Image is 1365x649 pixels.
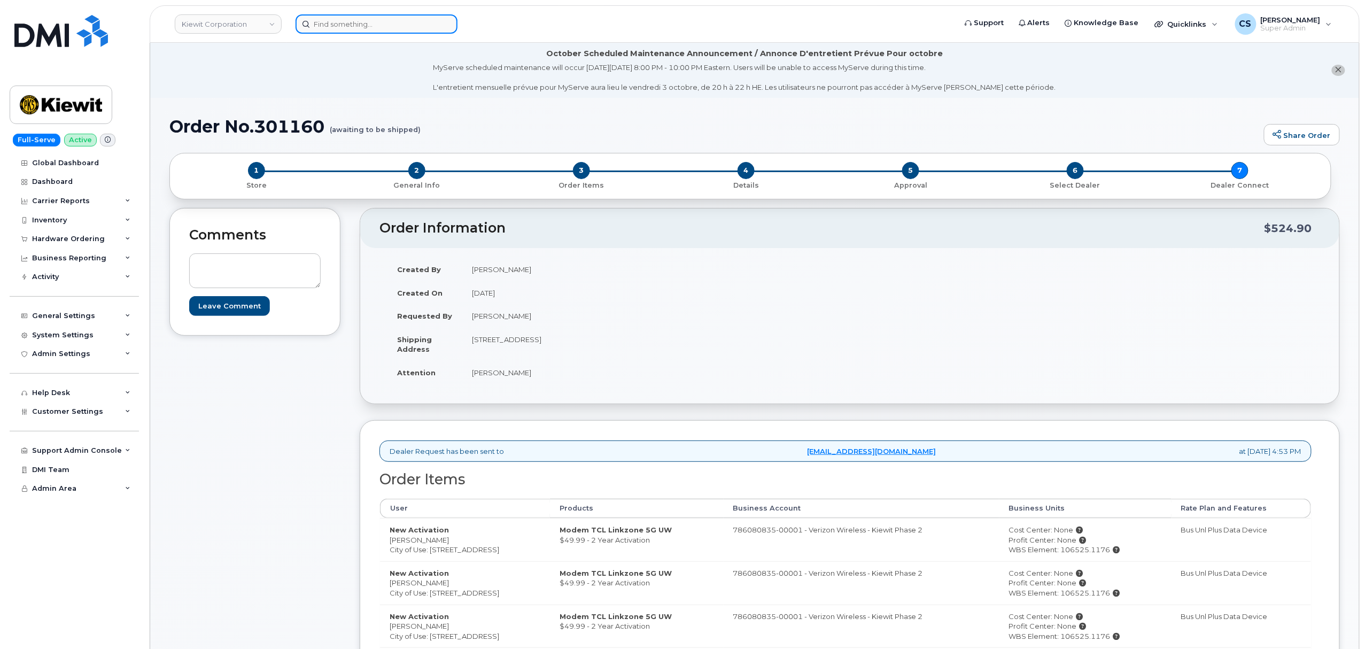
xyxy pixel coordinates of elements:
[550,518,724,561] td: $49.99 - 2 Year Activation
[433,63,1056,92] div: MyServe scheduled maintenance will occur [DATE][DATE] 8:00 PM - 10:00 PM Eastern. Users will be u...
[1264,124,1340,145] a: Share Order
[808,446,936,457] a: [EMAIL_ADDRESS][DOMAIN_NAME]
[550,561,724,605] td: $49.99 - 2 Year Activation
[397,265,441,274] strong: Created By
[724,518,999,561] td: 786080835-00001 - Verizon Wireless - Kiewit Phase 2
[330,117,421,134] small: (awaiting to be shipped)
[550,605,724,648] td: $49.99 - 2 Year Activation
[1009,568,1162,578] div: Cost Center: None
[462,258,842,281] td: [PERSON_NAME]
[397,368,436,377] strong: Attention
[390,612,449,621] strong: New Activation
[390,569,449,577] strong: New Activation
[833,181,989,190] p: Approval
[248,162,265,179] span: 1
[1332,65,1345,76] button: close notification
[1009,525,1162,535] div: Cost Center: None
[724,561,999,605] td: 786080835-00001 - Verizon Wireless - Kiewit Phase 2
[339,181,495,190] p: General Info
[738,162,755,179] span: 4
[397,289,443,297] strong: Created On
[379,441,1312,462] div: Dealer Request has been sent to at [DATE] 4:53 PM
[390,526,449,534] strong: New Activation
[1172,518,1311,561] td: Bus Unl Plus Data Device
[397,312,452,320] strong: Requested By
[1009,588,1162,598] div: WBS Element: 106525.1176
[335,179,499,190] a: 2 General Info
[993,179,1158,190] a: 6 Select Dealer
[999,499,1172,518] th: Business Units
[560,569,672,577] strong: Modem TCL Linkzone 5G UW
[462,304,842,328] td: [PERSON_NAME]
[1265,218,1312,238] div: $524.90
[379,221,1265,236] h2: Order Information
[1009,535,1162,545] div: Profit Center: None
[724,605,999,648] td: 786080835-00001 - Verizon Wireless - Kiewit Phase 2
[664,179,828,190] a: 4 Details
[380,605,550,648] td: [PERSON_NAME] City of Use: [STREET_ADDRESS]
[189,296,270,316] input: Leave Comment
[183,181,330,190] p: Store
[380,561,550,605] td: [PERSON_NAME] City of Use: [STREET_ADDRESS]
[397,335,432,354] strong: Shipping Address
[550,499,724,518] th: Products
[1067,162,1084,179] span: 6
[724,499,999,518] th: Business Account
[1172,605,1311,648] td: Bus Unl Plus Data Device
[179,179,335,190] a: 1 Store
[503,181,660,190] p: Order Items
[1319,602,1357,641] iframe: Messenger Launcher
[828,179,993,190] a: 5 Approval
[1172,499,1311,518] th: Rate Plan and Features
[379,472,1312,488] h2: Order Items
[1009,545,1162,555] div: WBS Element: 106525.1176
[189,228,321,243] h2: Comments
[560,526,672,534] strong: Modem TCL Linkzone 5G UW
[1172,561,1311,605] td: Bus Unl Plus Data Device
[499,179,664,190] a: 3 Order Items
[1009,631,1162,642] div: WBS Element: 106525.1176
[462,328,842,361] td: [STREET_ADDRESS]
[380,499,550,518] th: User
[1009,578,1162,588] div: Profit Center: None
[380,518,550,561] td: [PERSON_NAME] City of Use: [STREET_ADDRESS]
[997,181,1153,190] p: Select Dealer
[546,48,943,59] div: October Scheduled Maintenance Announcement / Annonce D'entretient Prévue Pour octobre
[1009,612,1162,622] div: Cost Center: None
[668,181,824,190] p: Details
[169,117,1259,136] h1: Order No.301160
[560,612,672,621] strong: Modem TCL Linkzone 5G UW
[408,162,425,179] span: 2
[1009,621,1162,631] div: Profit Center: None
[462,361,842,384] td: [PERSON_NAME]
[902,162,919,179] span: 5
[462,281,842,305] td: [DATE]
[573,162,590,179] span: 3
